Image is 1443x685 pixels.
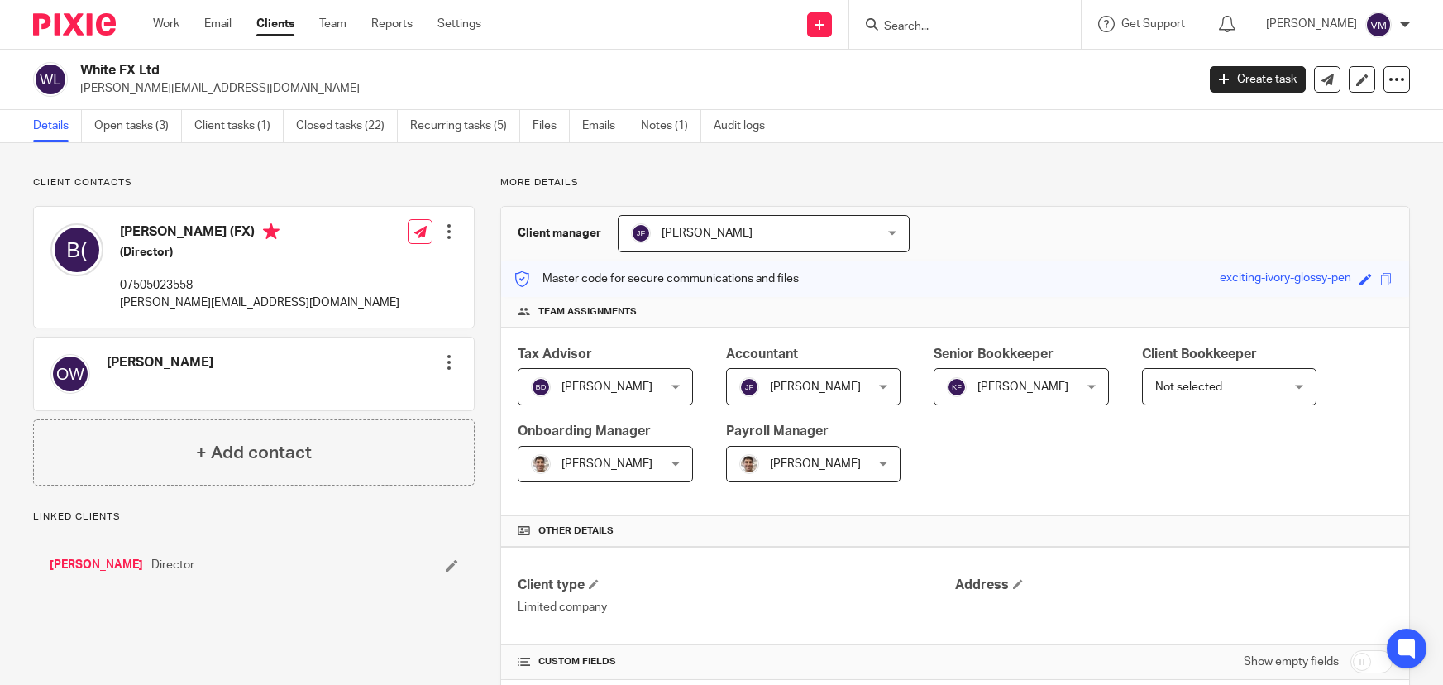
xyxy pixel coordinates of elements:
[194,110,284,142] a: Client tasks (1)
[739,454,759,474] img: PXL_20240409_141816916.jpg
[947,377,967,397] img: svg%3E
[1244,654,1339,670] label: Show empty fields
[662,228,753,239] span: [PERSON_NAME]
[934,347,1054,361] span: Senior Bookkeeper
[263,223,280,240] i: Primary
[296,110,398,142] a: Closed tasks (22)
[50,557,143,573] a: [PERSON_NAME]
[955,577,1393,594] h4: Address
[977,381,1068,393] span: [PERSON_NAME]
[518,655,955,668] h4: CUSTOM FIELDS
[1365,12,1392,38] img: svg%3E
[518,577,955,594] h4: Client type
[1220,270,1351,289] div: exciting-ivory-glossy-pen
[120,295,399,311] p: [PERSON_NAME][EMAIL_ADDRESS][DOMAIN_NAME]
[514,271,799,287] p: Master code for secure communications and files
[33,510,475,524] p: Linked clients
[80,62,964,79] h2: White FX Ltd
[631,223,651,243] img: svg%3E
[120,244,399,261] h5: (Director)
[714,110,777,142] a: Audit logs
[371,16,413,32] a: Reports
[33,62,68,97] img: svg%3E
[33,176,475,189] p: Client contacts
[739,377,759,397] img: svg%3E
[726,424,829,438] span: Payroll Manager
[582,110,628,142] a: Emails
[50,223,103,276] img: svg%3E
[33,13,116,36] img: Pixie
[518,599,955,616] p: Limited company
[500,176,1410,189] p: More details
[153,16,179,32] a: Work
[518,347,592,361] span: Tax Advisor
[204,16,232,32] a: Email
[641,110,701,142] a: Notes (1)
[561,458,652,470] span: [PERSON_NAME]
[770,381,861,393] span: [PERSON_NAME]
[882,20,1031,35] input: Search
[561,381,652,393] span: [PERSON_NAME]
[533,110,570,142] a: Files
[538,525,614,538] span: Other details
[538,305,637,319] span: Team assignments
[94,110,182,142] a: Open tasks (3)
[1210,66,1306,93] a: Create task
[1155,381,1222,393] span: Not selected
[50,354,90,394] img: svg%3E
[531,377,551,397] img: svg%3E
[410,110,520,142] a: Recurring tasks (5)
[196,440,312,466] h4: + Add contact
[80,80,1185,97] p: [PERSON_NAME][EMAIL_ADDRESS][DOMAIN_NAME]
[120,223,399,244] h4: [PERSON_NAME] (FX)
[33,110,82,142] a: Details
[1266,16,1357,32] p: [PERSON_NAME]
[518,225,601,242] h3: Client manager
[1121,18,1185,30] span: Get Support
[256,16,294,32] a: Clients
[1142,347,1257,361] span: Client Bookkeeper
[437,16,481,32] a: Settings
[518,424,651,438] span: Onboarding Manager
[107,354,213,371] h4: [PERSON_NAME]
[726,347,798,361] span: Accountant
[531,454,551,474] img: PXL_20240409_141816916.jpg
[770,458,861,470] span: [PERSON_NAME]
[120,277,399,294] p: 07505023558
[151,557,194,573] span: Director
[319,16,346,32] a: Team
